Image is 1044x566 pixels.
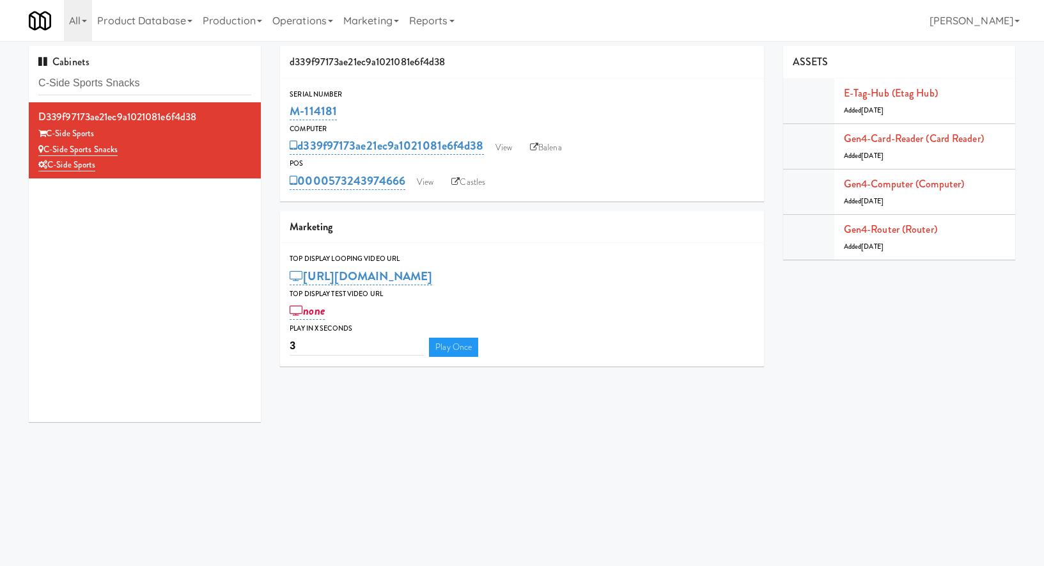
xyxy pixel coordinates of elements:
[29,10,51,32] img: Micromart
[290,267,432,285] a: [URL][DOMAIN_NAME]
[280,46,764,79] div: d339f97173ae21ec9a1021081e6f4d38
[524,138,568,157] a: Balena
[290,102,337,120] a: M-114181
[290,219,332,234] span: Marketing
[290,172,405,190] a: 0000573243974666
[290,88,754,101] div: Serial Number
[844,86,938,100] a: E-tag-hub (Etag Hub)
[38,143,118,156] a: C-Side Sports Snacks
[290,137,483,155] a: d339f97173ae21ec9a1021081e6f4d38
[844,177,964,191] a: Gen4-computer (Computer)
[445,173,492,192] a: Castles
[861,151,884,161] span: [DATE]
[290,288,754,301] div: Top Display Test Video Url
[290,157,754,170] div: POS
[844,131,984,146] a: Gen4-card-reader (Card Reader)
[290,302,325,320] a: none
[861,196,884,206] span: [DATE]
[38,72,251,95] input: Search cabinets
[290,123,754,136] div: Computer
[861,106,884,115] span: [DATE]
[38,107,251,127] div: d339f97173ae21ec9a1021081e6f4d38
[290,253,754,265] div: Top Display Looping Video Url
[861,242,884,251] span: [DATE]
[844,222,937,237] a: Gen4-router (Router)
[38,159,95,171] a: C-Side Sports
[38,54,90,69] span: Cabinets
[29,102,261,178] li: d339f97173ae21ec9a1021081e6f4d38C-Side Sports C-Side Sports SnacksC-Side Sports
[844,196,884,206] span: Added
[429,338,478,357] a: Play Once
[793,54,829,69] span: ASSETS
[844,151,884,161] span: Added
[844,242,884,251] span: Added
[410,173,440,192] a: View
[844,106,884,115] span: Added
[489,138,518,157] a: View
[38,126,251,142] div: C-Side Sports
[290,322,754,335] div: Play in X seconds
